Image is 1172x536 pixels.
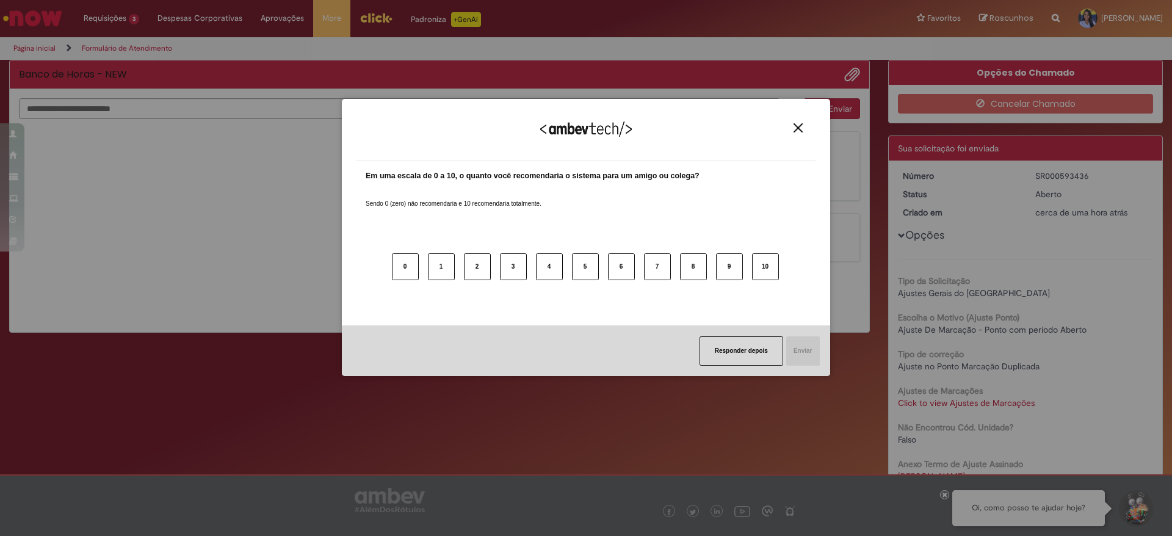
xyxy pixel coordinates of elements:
[428,253,455,280] button: 1
[536,253,563,280] button: 4
[540,121,632,137] img: Logo Ambevtech
[644,253,671,280] button: 7
[366,170,700,182] label: Em uma escala de 0 a 10, o quanto você recomendaria o sistema para um amigo ou colega?
[716,253,743,280] button: 9
[794,123,803,132] img: Close
[572,253,599,280] button: 5
[752,253,779,280] button: 10
[366,185,541,208] label: Sendo 0 (zero) não recomendaria e 10 recomendaria totalmente.
[464,253,491,280] button: 2
[700,336,783,366] button: Responder depois
[680,253,707,280] button: 8
[392,253,419,280] button: 0
[790,123,806,133] button: Close
[608,253,635,280] button: 6
[500,253,527,280] button: 3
